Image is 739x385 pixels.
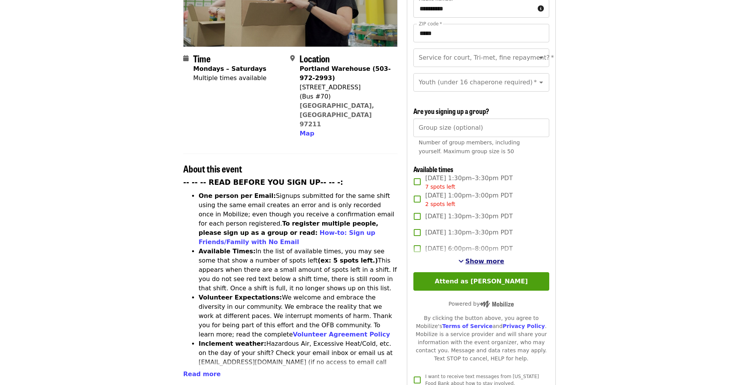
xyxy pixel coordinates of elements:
span: About this event [183,162,242,175]
span: Available times [413,164,453,174]
span: [DATE] 1:30pm–3:30pm PDT [425,228,513,237]
span: [DATE] 1:30pm–3:30pm PDT [425,212,513,221]
i: calendar icon [183,55,189,62]
button: Map [299,129,314,138]
strong: Portland Warehouse (503-972-2993) [299,65,391,82]
span: [DATE] 1:30pm–3:30pm PDT [425,174,513,191]
li: We welcome and embrace the diversity in our community. We embrace the reality that we work at dif... [199,293,398,339]
span: Powered by [448,301,514,307]
span: Time [193,52,211,65]
i: map-marker-alt icon [290,55,295,62]
span: Number of group members, including yourself. Maximum group size is 50 [419,139,520,154]
span: 2 spots left [425,201,455,207]
a: Privacy Policy [503,323,545,329]
strong: Available Times: [199,248,256,255]
div: (Bus #70) [299,92,391,101]
a: [GEOGRAPHIC_DATA], [GEOGRAPHIC_DATA] 97211 [299,102,374,128]
span: [DATE] 1:00pm–3:00pm PDT [425,191,513,208]
span: Read more [183,370,221,378]
span: Location [299,52,330,65]
strong: Volunteer Expectations: [199,294,282,301]
a: How-to: Sign up Friends/Family with No Email [199,229,375,246]
strong: -- -- -- READ BEFORE YOU SIGN UP-- -- -: [183,178,343,186]
li: In the list of available times, you may see some that show a number of spots left This appears wh... [199,247,398,293]
div: Multiple times available [193,74,266,83]
strong: Inclement weather: [199,340,266,347]
img: Powered by Mobilize [480,301,514,308]
button: Open [536,77,547,88]
span: Map [299,130,314,137]
i: circle-info icon [538,5,544,12]
span: 7 spots left [425,184,455,190]
span: [DATE] 6:00pm–8:00pm PDT [425,244,513,253]
li: Signups submitted for the same shift using the same email creates an error and is only recorded o... [199,191,398,247]
label: ZIP code [419,22,442,26]
a: Volunteer Agreement Policy [293,331,390,338]
button: See more timeslots [458,257,504,266]
button: Open [536,52,547,63]
button: Read more [183,370,221,379]
div: [STREET_ADDRESS] [299,83,391,92]
strong: (ex: 5 spots left.) [318,257,378,264]
span: Show more [465,258,504,265]
div: By clicking the button above, you agree to Mobilize's and . Mobilize is a service provider and wi... [413,314,549,363]
input: [object Object] [413,119,549,137]
input: ZIP code [413,24,549,42]
strong: Mondays – Saturdays [193,65,266,72]
a: Terms of Service [442,323,493,329]
span: Are you signing up a group? [413,106,489,116]
strong: To register multiple people, please sign up as a group or read: [199,220,378,236]
button: Attend as [PERSON_NAME] [413,272,549,291]
strong: One person per Email: [199,192,276,199]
